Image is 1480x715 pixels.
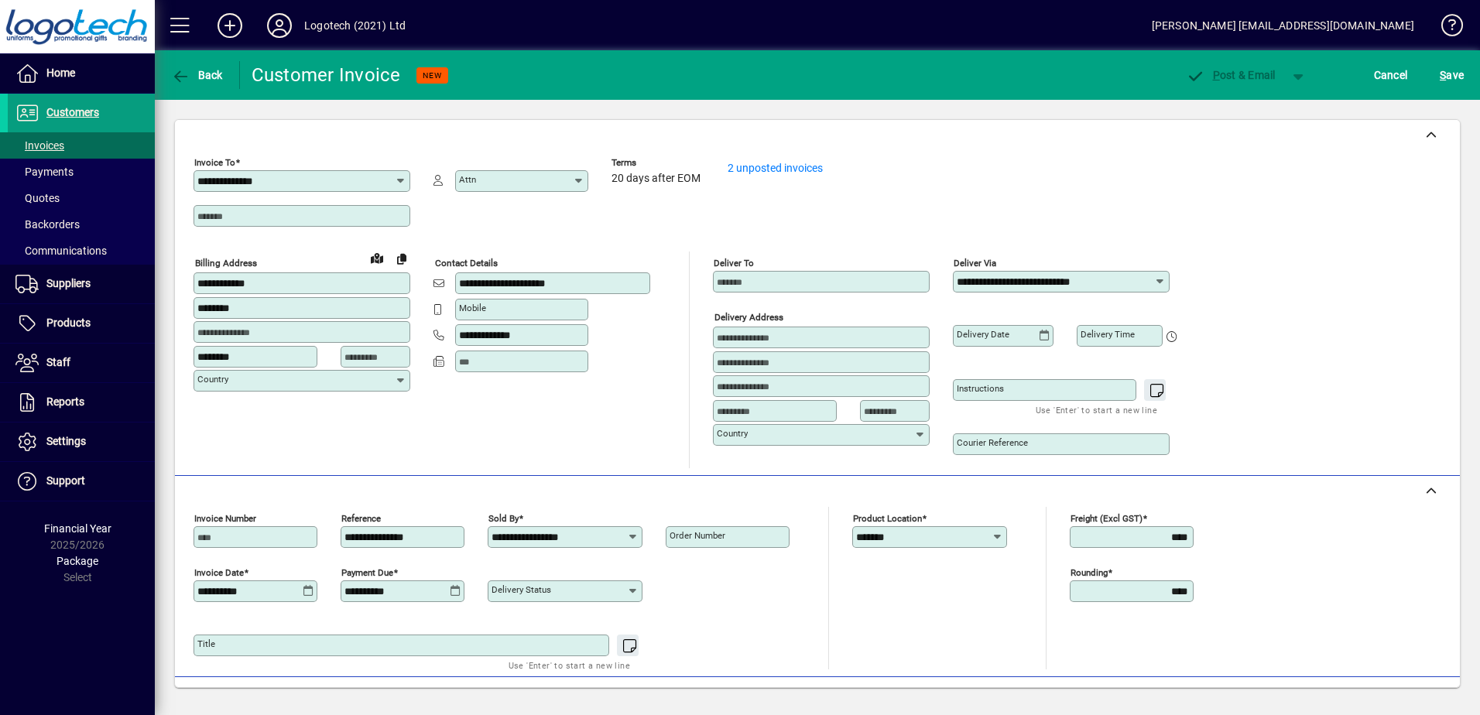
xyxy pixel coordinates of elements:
a: Products [8,304,155,343]
mat-label: Mobile [459,303,486,313]
button: Add [205,12,255,39]
span: Back [171,69,223,81]
div: [PERSON_NAME] [EMAIL_ADDRESS][DOMAIN_NAME] [1152,13,1414,38]
mat-hint: Use 'Enter' to start a new line [509,656,630,674]
span: Invoices [15,139,64,152]
a: 2 unposted invoices [728,162,823,174]
button: Product [1347,685,1425,713]
a: View on map [365,245,389,270]
a: Quotes [8,185,155,211]
span: Cancel [1374,63,1408,87]
span: ost & Email [1186,69,1276,81]
a: Staff [8,344,155,382]
a: Knowledge Base [1430,3,1461,53]
mat-label: Attn [459,174,476,185]
mat-label: Deliver via [954,258,996,269]
button: Copy to Delivery address [389,246,414,271]
button: Product History [922,685,1013,713]
mat-label: Country [197,374,228,385]
span: Communications [15,245,107,257]
span: Product History [928,686,1007,711]
mat-label: Courier Reference [957,437,1028,448]
span: Settings [46,435,86,447]
span: P [1213,69,1220,81]
a: Payments [8,159,155,185]
mat-label: Deliver To [714,258,754,269]
mat-label: Invoice date [194,567,244,578]
span: S [1440,69,1446,81]
mat-label: Delivery time [1081,329,1135,340]
a: Home [8,54,155,93]
mat-label: Order number [670,530,725,541]
app-page-header-button: Back [155,61,240,89]
span: ave [1440,63,1464,87]
mat-label: Invoice To [194,157,235,168]
mat-label: Invoice number [194,513,256,524]
span: Staff [46,356,70,368]
span: Reports [46,395,84,408]
span: Terms [612,158,704,168]
span: Product [1355,686,1417,711]
a: Communications [8,238,155,264]
span: Backorders [15,218,80,231]
button: Profile [255,12,304,39]
mat-label: Freight (excl GST) [1071,513,1143,524]
span: 20 days after EOM [612,173,701,185]
mat-label: Title [197,638,215,649]
a: Suppliers [8,265,155,303]
button: Save [1436,61,1468,89]
span: Payments [15,166,74,178]
a: Invoices [8,132,155,159]
mat-label: Instructions [957,383,1004,394]
button: Post & Email [1178,61,1283,89]
mat-label: Sold by [488,513,519,524]
button: Cancel [1370,61,1412,89]
button: Back [167,61,227,89]
span: Financial Year [44,522,111,535]
span: Support [46,474,85,487]
mat-label: Rounding [1071,567,1108,578]
mat-label: Delivery status [492,584,551,595]
span: Quotes [15,192,60,204]
div: Customer Invoice [252,63,401,87]
span: NEW [423,70,442,80]
span: Products [46,316,91,329]
mat-label: Reference [341,513,381,524]
mat-hint: Use 'Enter' to start a new line [1036,401,1157,419]
mat-label: Payment due [341,567,393,578]
span: Suppliers [46,277,91,289]
a: Settings [8,422,155,461]
mat-label: Delivery date [957,329,1009,340]
span: Customers [46,106,99,118]
a: Support [8,462,155,501]
span: Home [46,67,75,79]
div: Logotech (2021) Ltd [304,13,406,38]
a: Reports [8,383,155,422]
mat-label: Country [717,428,748,439]
span: Package [57,555,98,567]
a: Backorders [8,211,155,238]
mat-label: Product location [853,513,922,524]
